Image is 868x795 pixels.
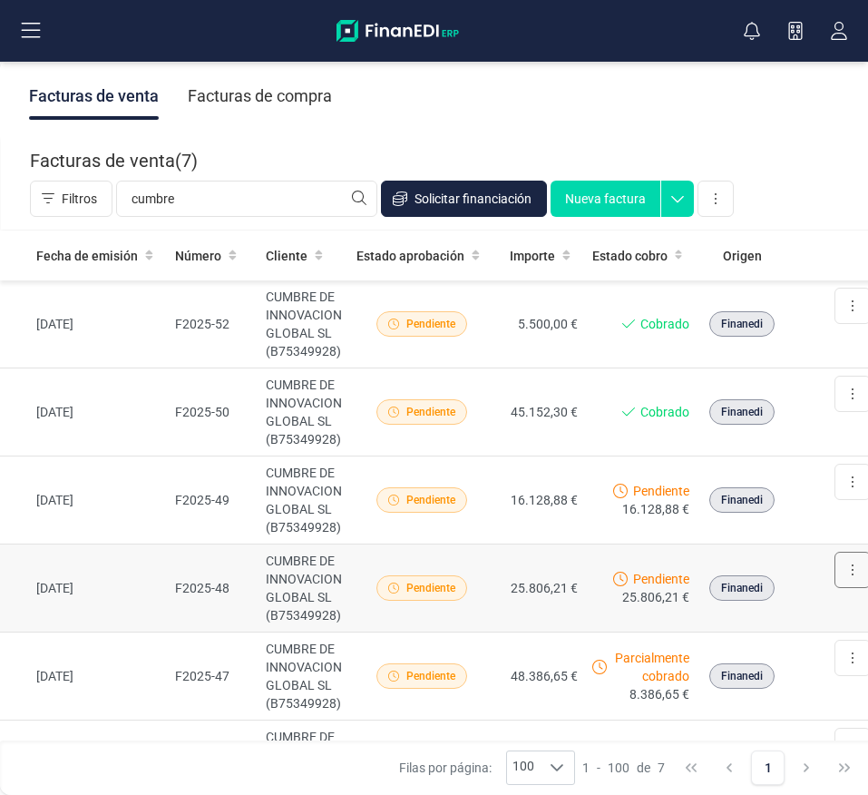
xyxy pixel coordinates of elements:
td: CUMBRE DE INNOVACION GLOBAL SL (B75349928) [258,545,349,633]
span: Importe [510,247,555,265]
div: Facturas de venta [29,73,159,120]
span: Cliente [266,247,307,265]
span: Estado aprobación [356,247,464,265]
td: CUMBRE DE INNOVACION GLOBAL SL (B75349928) [258,456,349,545]
button: Solicitar financiación [381,181,547,217]
button: Previous Page [712,751,746,785]
span: Pendiente [633,482,689,500]
div: Filas por página: [399,751,575,785]
div: Facturas de compra [188,73,332,120]
span: Finanedi [721,580,763,596]
span: Solicitar financiación [414,190,532,208]
span: 100 [608,759,629,777]
span: Finanedi [721,316,763,332]
span: Pendiente [406,316,455,332]
input: Buscar... [116,181,377,217]
span: Fecha de emisión [36,247,138,265]
button: Filtros [30,181,112,217]
span: Parcialmente cobrado [612,649,690,685]
div: Facturas de venta ( ) [30,148,198,173]
span: Finanedi [721,404,763,420]
span: Número [175,247,221,265]
span: Pendiente [406,668,455,684]
td: 16.128,88 € [494,456,585,545]
span: Pendiente [406,580,455,596]
span: Pendiente [406,404,455,420]
span: 7 [658,759,665,777]
span: Estado cobro [592,247,668,265]
td: CUMBRE DE INNOVACION GLOBAL SL (B75349928) [258,368,349,456]
div: - [582,759,665,777]
button: Last Page [827,751,862,785]
button: Nueva factura [551,181,660,217]
img: Logo Finanedi [336,20,460,42]
span: 1 [582,759,590,777]
span: 100 [507,751,540,784]
button: First Page [674,751,708,785]
td: F2025-48 [168,545,258,633]
td: F2025-47 [168,633,258,721]
span: 7 [181,148,191,173]
td: CUMBRE DE INNOVACION GLOBAL SL (B75349928) [258,280,349,368]
td: F2025-52 [168,280,258,368]
span: de [637,759,650,777]
span: Cobrado [640,315,689,333]
span: Pendiente [406,492,455,508]
span: Origen [723,247,762,265]
td: 5.500,00 € [494,280,585,368]
span: Cobrado [640,403,689,421]
button: Page 1 [751,751,785,785]
td: F2025-49 [168,456,258,545]
span: Finanedi [721,492,763,508]
span: Finanedi [721,668,763,684]
td: 25.806,21 € [494,545,585,633]
td: CUMBRE DE INNOVACION GLOBAL SL (B75349928) [258,633,349,721]
td: 48.386,65 € [494,633,585,721]
button: Next Page [789,751,824,785]
span: 25.806,21 € [622,588,689,606]
span: 16.128,88 € [622,500,689,518]
td: 45.152,30 € [494,368,585,456]
span: 8.386,65 € [629,685,689,703]
span: Filtros [62,190,97,208]
span: Pendiente [633,570,689,588]
td: F2025-50 [168,368,258,456]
